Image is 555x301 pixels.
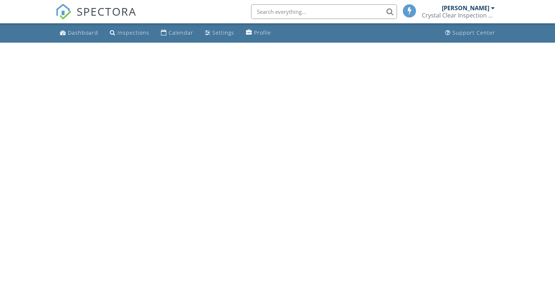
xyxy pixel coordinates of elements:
input: Search everything... [251,4,397,19]
a: Settings [202,26,237,40]
div: Profile [254,29,271,36]
img: The Best Home Inspection Software - Spectora [55,4,72,20]
a: Profile [243,26,274,40]
span: SPECTORA [77,4,136,19]
div: Calendar [169,29,193,36]
a: SPECTORA [55,10,136,25]
div: [PERSON_NAME] [442,4,489,12]
div: Support Center [452,29,495,36]
div: Dashboard [68,29,98,36]
a: Dashboard [57,26,101,40]
div: Inspections [117,29,149,36]
a: Inspections [107,26,152,40]
a: Support Center [442,26,498,40]
a: Calendar [158,26,196,40]
div: Crystal Clear Inspection Services [422,12,495,19]
div: Settings [212,29,234,36]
